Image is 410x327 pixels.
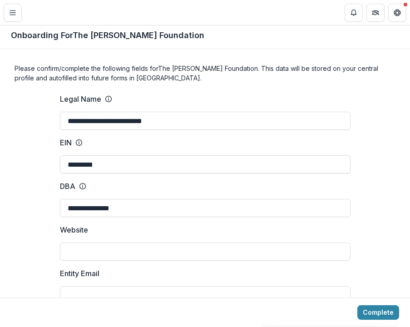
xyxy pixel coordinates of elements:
[60,94,101,104] p: Legal Name
[388,4,406,22] button: Get Help
[4,4,22,22] button: Toggle Menu
[60,137,72,148] p: EIN
[11,29,204,41] p: Onboarding For The [PERSON_NAME] Foundation
[60,181,75,192] p: DBA
[345,4,363,22] button: Notifications
[15,64,395,83] h4: Please confirm/complete the following fields for The [PERSON_NAME] Foundation . This data will be...
[357,305,399,320] button: Complete
[60,224,88,235] p: Website
[366,4,385,22] button: Partners
[60,268,99,279] p: Entity Email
